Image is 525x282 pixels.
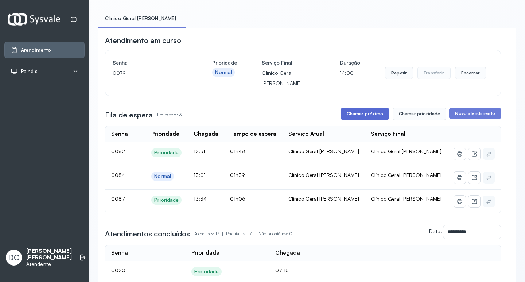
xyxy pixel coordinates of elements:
[154,173,171,179] div: Normal
[371,148,442,154] span: Clínico Geral [PERSON_NAME]
[254,231,256,236] span: |
[341,108,389,120] button: Chamar próximo
[105,229,190,239] h3: Atendimentos concluídos
[371,196,442,202] span: Clínico Geral [PERSON_NAME]
[340,68,360,78] p: 14:00
[288,131,324,138] div: Serviço Atual
[371,131,405,138] div: Serviço Final
[371,172,442,178] span: Clínico Geral [PERSON_NAME]
[8,13,60,25] img: Logotipo do estabelecimento
[417,67,451,79] button: Transferir
[230,172,245,178] span: 01h39
[222,231,223,236] span: |
[275,267,289,273] span: 07:16
[385,67,413,79] button: Repetir
[21,68,38,74] span: Painéis
[230,148,245,154] span: 01h48
[194,196,207,202] span: 13:34
[113,68,187,78] p: 0079
[230,131,276,138] div: Tempo de espera
[98,12,183,24] a: Clínico Geral [PERSON_NAME]
[288,196,359,202] div: Clínico Geral [PERSON_NAME]
[288,148,359,155] div: Clínico Geral [PERSON_NAME]
[26,261,72,267] p: Atendente
[393,108,447,120] button: Chamar prioridade
[262,68,315,88] p: Clínico Geral [PERSON_NAME]
[154,197,179,203] div: Prioridade
[288,172,359,178] div: Clínico Geral [PERSON_NAME]
[111,250,128,256] div: Senha
[194,148,205,154] span: 12:51
[111,172,125,178] span: 0084
[21,47,51,53] span: Atendimento
[113,58,187,68] h4: Senha
[230,196,245,202] span: 01h06
[194,269,219,275] div: Prioridade
[194,172,206,178] span: 13:01
[275,250,300,256] div: Chegada
[194,131,218,138] div: Chegada
[111,131,128,138] div: Senha
[105,110,153,120] h3: Fila de espera
[157,110,182,120] p: Em espera: 3
[111,148,125,154] span: 0082
[449,108,501,119] button: Novo atendimento
[262,58,315,68] h4: Serviço Final
[151,131,179,138] div: Prioridade
[194,229,226,239] p: Atendidos: 17
[258,229,292,239] p: Não prioritários: 0
[26,248,72,262] p: [PERSON_NAME] [PERSON_NAME]
[215,69,232,76] div: Normal
[11,46,78,54] a: Atendimento
[455,67,486,79] button: Encerrar
[154,150,179,156] div: Prioridade
[191,250,219,256] div: Prioridade
[105,35,181,46] h3: Atendimento em curso
[212,58,237,68] h4: Prioridade
[226,229,258,239] p: Prioritários: 17
[111,267,125,273] span: 0020
[429,228,442,234] label: Data:
[340,58,360,68] h4: Duração
[111,196,125,202] span: 0087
